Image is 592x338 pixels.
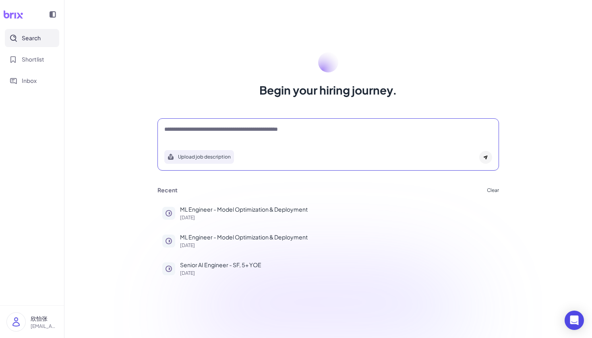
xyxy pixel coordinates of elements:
[5,29,59,47] button: Search
[180,205,494,214] p: ML Engineer - Model Optimization & Deployment
[487,188,499,193] button: Clear
[157,228,499,253] button: ML Engineer - Model Optimization & Deployment[DATE]
[157,187,178,194] h3: Recent
[22,76,37,85] span: Inbox
[180,261,494,269] p: Senior AI Engineer - SF, 5+ YOE
[7,313,25,331] img: user_logo.png
[180,243,494,248] p: [DATE]
[31,323,58,330] p: [EMAIL_ADDRESS][DOMAIN_NAME]
[5,50,59,68] button: Shortlist
[157,200,499,225] button: ML Engineer - Model Optimization & Deployment[DATE]
[157,256,499,280] button: Senior AI Engineer - SF, 5+ YOE[DATE]
[259,82,397,98] h1: Begin your hiring journey.
[164,150,234,164] button: Search using job description
[22,34,41,42] span: Search
[5,72,59,90] button: Inbox
[180,215,494,220] p: [DATE]
[180,233,494,241] p: ML Engineer - Model Optimization & Deployment
[180,271,494,276] p: [DATE]
[22,55,44,64] span: Shortlist
[565,311,584,330] div: Open Intercom Messenger
[31,314,58,323] p: 欣怡张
